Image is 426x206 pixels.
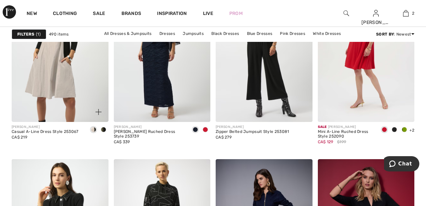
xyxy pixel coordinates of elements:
a: Dresses [156,29,178,38]
span: CA$ 279 [216,135,232,140]
strong: Sort By [376,32,394,37]
div: Zipper Belted Jumpsuit Style 253081 [216,130,289,134]
a: Live [203,10,213,17]
span: Sale [318,125,327,129]
span: 1 [36,31,41,37]
div: Midnight Blue [190,125,200,136]
div: Greenery [399,125,409,136]
a: Brands [121,11,141,18]
span: +2 [409,128,414,133]
a: Sale [93,11,105,18]
img: plus_v2.svg [96,109,102,115]
img: My Bag [403,9,409,17]
img: My Info [373,9,379,17]
span: Inspiration [157,11,187,18]
a: [PERSON_NAME] Dresses [223,38,280,47]
a: All Dresses & Jumpsuits [101,29,155,38]
img: 1ère Avenue [3,5,16,19]
a: 2 [391,9,420,17]
iframe: Opens a widget where you can chat to one of our agents [384,156,419,173]
strong: Filters [17,31,34,37]
a: New [27,11,37,18]
a: Clothing [53,11,77,18]
a: Pink Dresses [277,29,309,38]
div: [PERSON_NAME] [12,125,79,130]
img: search the website [343,9,349,17]
a: Sign In [373,10,379,16]
span: CA$ 339 [114,140,130,144]
div: Black/avocado [99,125,108,136]
div: Casual A-Line Dress Style 253067 [12,130,79,134]
div: [PERSON_NAME] Ruched Dress Style 253739 [114,130,185,139]
a: Jumpsuits [179,29,207,38]
a: Blue Dresses [244,29,276,38]
div: Black [389,125,399,136]
div: [PERSON_NAME] [318,125,374,130]
div: Merlot [200,125,210,136]
span: $199 [337,139,346,145]
div: Black/moonstone [89,125,99,136]
div: [PERSON_NAME] [216,125,289,130]
span: 490 items [49,31,69,37]
div: [PERSON_NAME] [361,19,391,26]
a: [PERSON_NAME] Dresses [165,38,222,47]
div: Mini A-Line Ruched Dress Style 252090 [318,130,374,139]
span: CA$ 219 [12,135,27,140]
div: Radiant red [379,125,389,136]
span: CA$ 129 [318,140,333,144]
a: White Dresses [310,29,344,38]
a: Black Dresses [208,29,242,38]
a: Prom [229,10,243,17]
span: 2 [412,10,414,16]
div: : Newest [376,31,414,37]
div: [PERSON_NAME] [114,125,185,130]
